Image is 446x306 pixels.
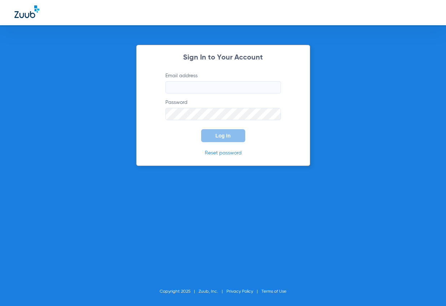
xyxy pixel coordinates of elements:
[165,99,281,120] label: Password
[165,108,281,120] input: Password
[165,81,281,93] input: Email address
[261,289,286,294] a: Terms of Use
[205,150,242,156] a: Reset password
[165,72,281,93] label: Email address
[216,133,231,139] span: Log In
[410,271,446,306] iframe: Chat Widget
[160,288,199,295] li: Copyright 2025
[14,5,39,18] img: Zuub Logo
[155,54,292,61] h2: Sign In to Your Account
[199,288,226,295] li: Zuub, Inc.
[201,129,245,142] button: Log In
[226,289,253,294] a: Privacy Policy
